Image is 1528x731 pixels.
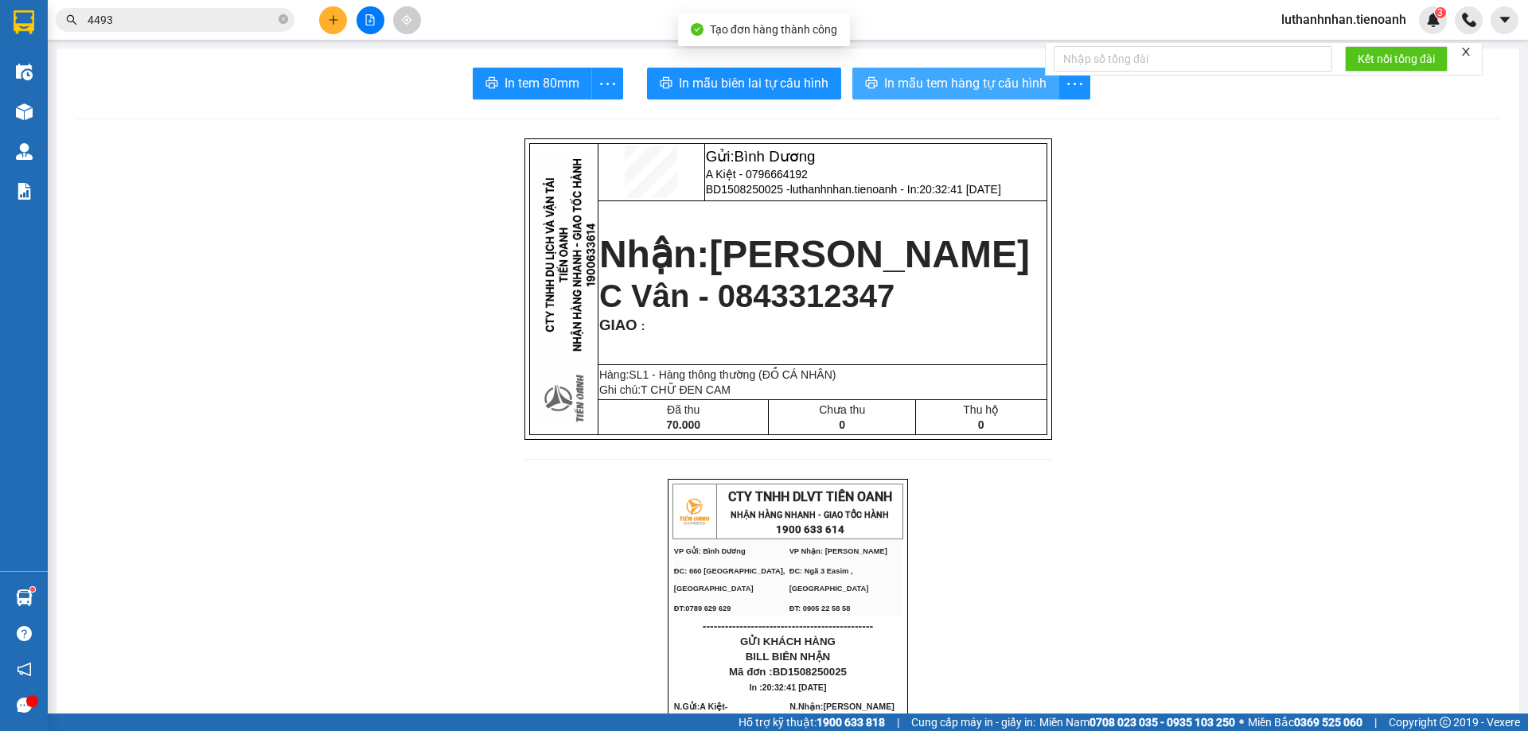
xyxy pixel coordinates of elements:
span: luthanhnhan.tienoanh [1269,10,1419,29]
span: printer [485,76,498,91]
img: icon-new-feature [1426,13,1440,27]
span: Miền Bắc [1248,714,1362,731]
strong: 1900 633 614 [776,523,844,535]
span: close-circle [279,14,288,24]
span: GIAO [599,317,637,333]
input: Nhập số tổng đài [1054,46,1332,72]
span: ĐT: 0935371718 [121,90,176,98]
span: GỬI KHÁCH HÀNG [740,636,836,647]
span: Tạo đơn hàng thành công [710,23,837,36]
button: Kết nối tổng đài [1345,46,1448,72]
span: caret-down [1498,13,1512,27]
sup: 1 [30,587,35,592]
span: ĐC: [STREET_ADDRESS] BMT [121,74,229,82]
span: GỬI KHÁCH HÀNG [72,119,167,130]
img: warehouse-icon [16,143,33,160]
span: ---------------------------------------------- [34,103,205,116]
span: | [1374,714,1377,731]
span: Bình Dương [735,148,816,165]
span: A Kiệt [700,702,724,711]
span: message [17,698,32,713]
span: In : [750,682,827,692]
button: more [1058,68,1090,99]
img: phone-icon [1462,13,1476,27]
span: In mẫu biên lai tự cấu hình [679,73,828,93]
span: VP Nhận: [PERSON_NAME] [789,547,887,555]
span: : [637,320,645,332]
span: Đã thu [667,403,700,416]
button: aim [393,6,421,34]
span: A Kiệt - 0796664192 [706,168,808,181]
strong: 0708 023 035 - 0935 103 250 [1089,716,1235,729]
span: | [897,714,899,731]
button: plus [319,6,347,34]
span: BD1508250025 - [706,183,1001,196]
span: Thu hộ [963,403,999,416]
span: T CHỮ ĐEN CAM [641,383,731,396]
strong: 1900 633 614 [107,39,175,51]
span: Gửi: [706,148,816,165]
span: notification [17,662,32,677]
button: printerIn mẫu tem hàng tự cấu hình [852,68,1059,99]
strong: 1900 633 818 [817,716,885,729]
span: ĐC: 660 [GEOGRAPHIC_DATA], [GEOGRAPHIC_DATA] [674,567,785,593]
span: CTY TNHH DLVT TIẾN OANH [728,489,892,504]
button: caret-down [1491,6,1518,34]
span: Cung cấp máy in - giấy in: [911,714,1035,731]
span: file-add [364,14,376,25]
span: printer [660,76,672,91]
span: VP Gửi: Bình Dương [674,547,746,555]
span: 70.000 [666,418,700,431]
span: close-circle [279,13,288,28]
span: 0 [978,418,984,431]
span: ĐC: Ngã 3 Easim ,[GEOGRAPHIC_DATA] [789,567,869,593]
span: more [592,74,622,94]
span: Hàng:SL [599,368,836,381]
span: Kết nối tổng đài [1358,50,1435,68]
button: more [591,68,623,99]
span: ĐT:0789 629 629 [674,605,731,612]
span: ĐT: 0905 22 58 58 [789,605,851,612]
span: Hỗ trợ kỹ thuật: [739,714,885,731]
span: 0 [839,418,845,431]
span: 1 - Hàng thông thường (ĐỒ CÁ NHÂN) [642,368,836,381]
strong: NHẬN HÀNG NHANH - GIAO TỐC HÀNH [731,510,889,520]
span: VP Gửi: Bình Dương [6,59,78,67]
span: C Vân - 0843312347 [599,278,895,313]
span: CTY TNHH DLVT TIẾN OANH [59,9,223,24]
span: more [1059,74,1089,94]
span: luthanhnhan.tienoanh - In: [790,183,1001,196]
img: warehouse-icon [16,103,33,120]
span: ĐC: 660 [GEOGRAPHIC_DATA], [GEOGRAPHIC_DATA] [6,70,118,86]
span: search [66,14,77,25]
input: Tìm tên, số ĐT hoặc mã đơn [88,11,275,29]
span: In mẫu tem hàng tự cấu hình [884,73,1047,93]
span: aim [401,14,412,25]
span: plus [328,14,339,25]
span: BILL BIÊN NHẬN [746,651,831,663]
span: VP Nhận: Hai Bà Trưng [121,59,203,67]
button: printerIn tem 80mm [473,68,592,99]
img: logo [6,10,46,50]
strong: Nhận: [599,233,1030,275]
span: [PERSON_NAME] - [789,702,895,729]
span: Mã đơn : [729,666,847,678]
span: 20:32:41 [DATE] [919,183,1000,196]
button: file-add [357,6,384,34]
strong: NHẬN HÀNG NHANH - GIAO TỐC HÀNH [62,26,220,37]
img: solution-icon [16,183,33,200]
span: copyright [1440,717,1451,728]
span: ⚪️ [1239,719,1244,725]
span: question-circle [17,626,32,641]
span: printer [865,76,878,91]
span: N.Nhận: [789,702,895,729]
sup: 3 [1435,7,1446,18]
span: In tem 80mm [505,73,579,93]
img: logo-vxr [14,10,34,34]
span: check-circle [691,23,704,36]
span: BD1508250025 [773,666,847,678]
span: N.Gửi: [674,702,754,729]
span: ---------------------------------------------- [703,620,873,632]
span: [PERSON_NAME] [709,233,1030,275]
button: printerIn mẫu biên lai tự cấu hình [647,68,841,99]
